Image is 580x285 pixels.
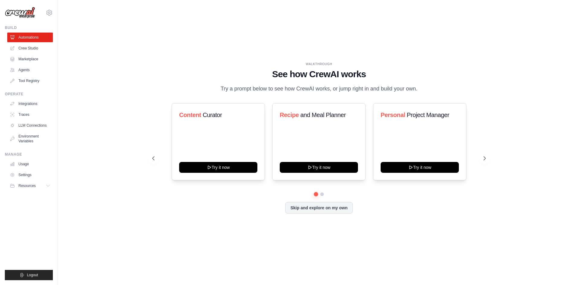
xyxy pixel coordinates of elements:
button: Try it now [381,162,459,173]
button: Try it now [179,162,257,173]
a: Usage [7,159,53,169]
button: Skip and explore on my own [285,202,353,214]
div: WALKTHROUGH [152,62,486,66]
div: Build [5,25,53,30]
button: Logout [5,270,53,280]
a: Agents [7,65,53,75]
img: Logo [5,7,35,18]
p: Try a prompt below to see how CrewAI works, or jump right in and build your own. [217,84,420,93]
button: Try it now [280,162,358,173]
h1: See how CrewAI works [152,69,486,80]
a: Crew Studio [7,43,53,53]
span: Recipe [280,112,299,118]
span: Logout [27,273,38,277]
a: Tool Registry [7,76,53,86]
button: Resources [7,181,53,191]
a: Settings [7,170,53,180]
a: Marketplace [7,54,53,64]
span: Resources [18,183,36,188]
a: LLM Connections [7,121,53,130]
span: Project Manager [407,112,449,118]
a: Automations [7,33,53,42]
span: Personal [381,112,405,118]
a: Traces [7,110,53,119]
span: Curator [203,112,222,118]
a: Integrations [7,99,53,109]
div: Operate [5,92,53,97]
span: Content [179,112,201,118]
div: Manage [5,152,53,157]
span: and Meal Planner [301,112,346,118]
a: Environment Variables [7,131,53,146]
